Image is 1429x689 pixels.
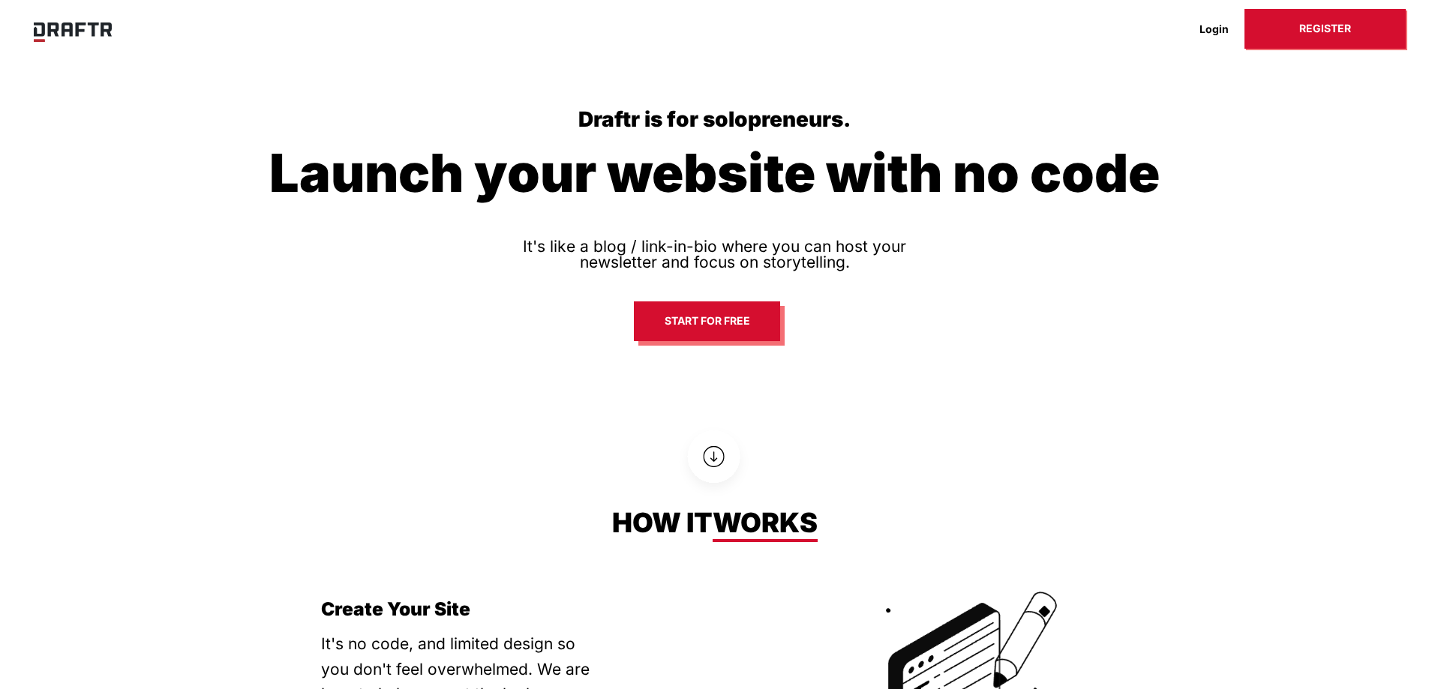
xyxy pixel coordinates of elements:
[1244,9,1406,49] a: Register
[713,506,818,542] a: works
[299,509,1131,536] div: How it
[265,139,1165,207] h1: Launch your website with no code
[486,207,944,301] p: It's like a blog / link-in-bio where you can host your newsletter and focus on storytelling.
[321,596,704,626] h3: Create Your Site
[662,404,767,509] img: circles.svg
[634,301,780,341] a: Start for free
[1184,17,1244,40] a: Login
[34,22,112,42] img: draftr_logo_fc.svg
